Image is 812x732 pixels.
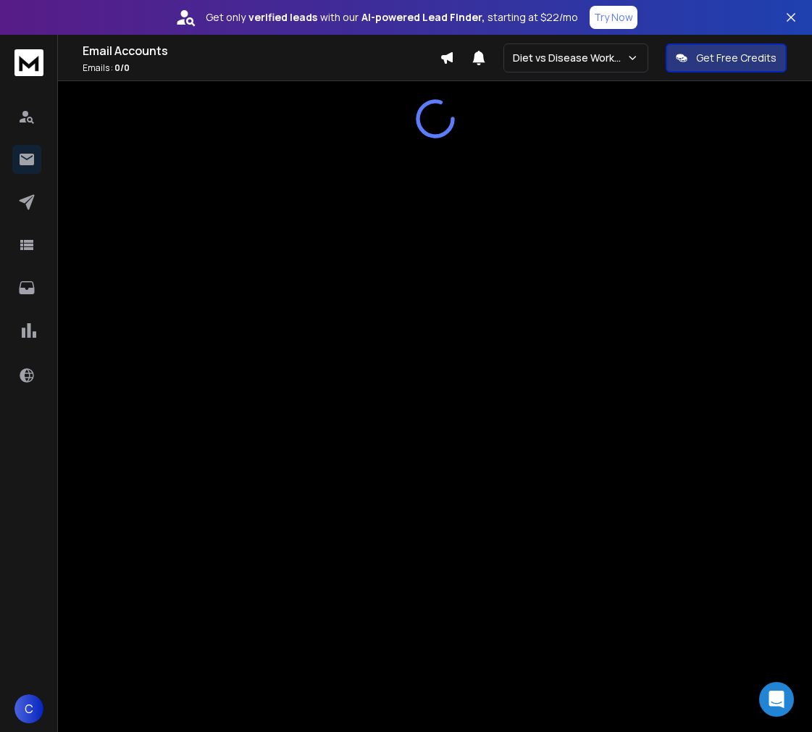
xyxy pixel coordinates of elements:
img: logo [14,49,43,76]
h1: Email Accounts [83,42,440,59]
button: Try Now [590,6,637,29]
p: Emails : [83,62,440,74]
span: 0 / 0 [114,62,130,74]
p: Get only with our starting at $22/mo [206,10,578,25]
p: Diet vs Disease Workspace [513,51,627,65]
strong: AI-powered Lead Finder, [361,10,485,25]
button: C [14,694,43,723]
div: Open Intercom Messenger [759,682,794,717]
button: Get Free Credits [666,43,787,72]
p: Try Now [594,10,633,25]
strong: verified leads [248,10,317,25]
p: Get Free Credits [696,51,777,65]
